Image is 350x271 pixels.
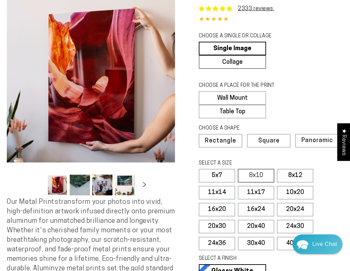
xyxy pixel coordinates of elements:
[70,175,90,195] button: Load image 2 in gallery view
[277,186,313,199] label: 10x20
[30,178,45,193] button: Slide left
[199,255,283,263] legend: SELECT A FINISH
[199,33,283,40] legend: CHOOSE A SINGLE OR COLLAGE
[199,220,235,233] label: 20x30
[277,203,313,216] label: 20x24
[277,220,313,233] label: 24x30
[199,5,343,13] a: 2333 reviews.
[199,91,266,105] label: Wall Mount
[199,186,235,199] label: 11x14
[199,237,235,250] label: 24x36
[137,178,152,193] button: Slide right
[205,138,236,144] span: Rectangle
[312,234,337,254] div: Contact Us Directly
[293,234,343,254] div: Chat widget toggle
[199,42,266,55] a: Single Image
[238,6,274,12] a: 2333 reviews.
[199,15,343,25] div: 4.85 out of 5.0 stars
[238,220,274,233] label: 20x40
[337,123,350,161] div: Click to open Judge.me floating reviews tab
[115,175,135,195] button: Load image 4 in gallery view
[238,203,274,216] label: 16x24
[47,175,68,195] button: Load image 1 in gallery view
[199,105,266,118] label: Table Top
[238,169,274,182] label: 8x10
[277,237,313,250] label: 40x60
[258,138,280,144] span: Square
[199,55,266,69] a: Collage
[92,175,112,195] button: Load image 3 in gallery view
[199,203,235,216] label: 16x20
[301,137,333,144] span: Panoramic
[199,169,235,182] label: 5x7
[199,160,283,167] legend: SELECT A SIZE
[277,169,313,182] label: 8x12
[199,125,283,132] legend: CHOOSE A SHAPE
[238,186,274,199] label: 11x17
[199,82,283,90] legend: CHOOSE A PLACE FOR THE PRINT
[238,237,274,250] label: 30x40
